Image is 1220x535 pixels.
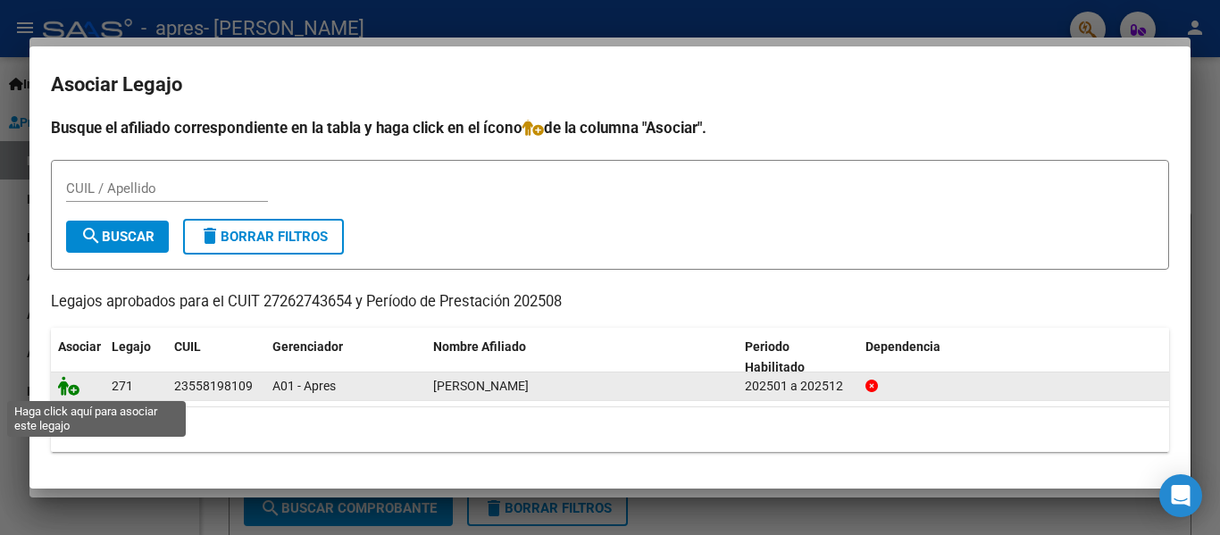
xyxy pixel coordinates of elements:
[80,225,102,247] mat-icon: search
[426,328,738,387] datatable-header-cell: Nombre Afiliado
[433,339,526,354] span: Nombre Afiliado
[174,339,201,354] span: CUIL
[745,376,851,397] div: 202501 a 202512
[858,328,1170,387] datatable-header-cell: Dependencia
[112,339,151,354] span: Legajo
[51,328,104,387] datatable-header-cell: Asociar
[66,221,169,253] button: Buscar
[51,407,1169,452] div: 1 registros
[1159,474,1202,517] div: Open Intercom Messenger
[865,339,940,354] span: Dependencia
[174,376,253,397] div: 23558198109
[80,229,155,245] span: Buscar
[199,229,328,245] span: Borrar Filtros
[265,328,426,387] datatable-header-cell: Gerenciador
[104,328,167,387] datatable-header-cell: Legajo
[745,339,805,374] span: Periodo Habilitado
[51,291,1169,313] p: Legajos aprobados para el CUIT 27262743654 y Período de Prestación 202508
[738,328,858,387] datatable-header-cell: Periodo Habilitado
[272,379,336,393] span: A01 - Apres
[112,379,133,393] span: 271
[183,219,344,255] button: Borrar Filtros
[433,379,529,393] span: ESPINOLA ALAN URIEL
[199,225,221,247] mat-icon: delete
[272,339,343,354] span: Gerenciador
[51,68,1169,102] h2: Asociar Legajo
[58,339,101,354] span: Asociar
[167,328,265,387] datatable-header-cell: CUIL
[51,116,1169,139] h4: Busque el afiliado correspondiente en la tabla y haga click en el ícono de la columna "Asociar".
